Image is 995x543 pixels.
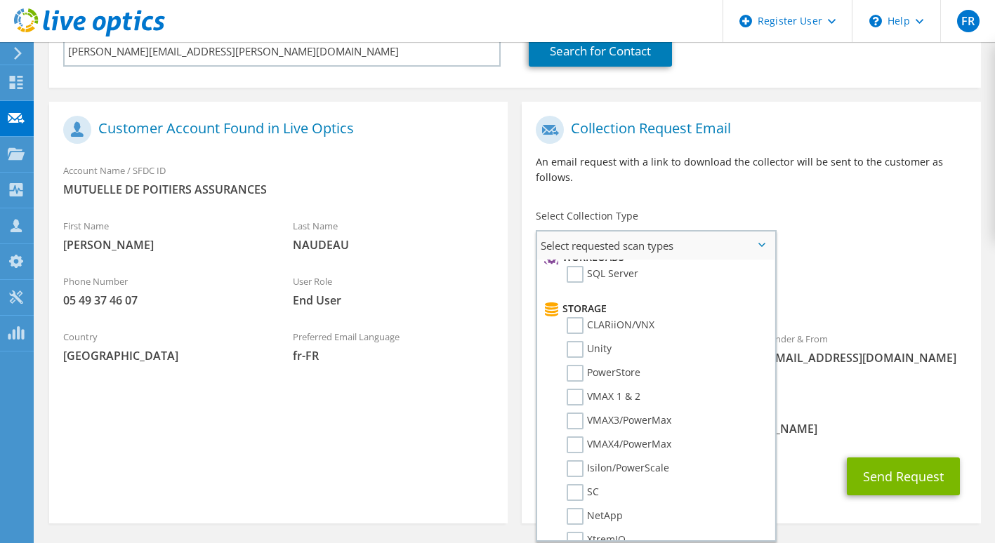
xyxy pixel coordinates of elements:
[49,156,508,204] div: Account Name / SFDC ID
[869,15,882,27] svg: \n
[49,211,279,260] div: First Name
[63,237,265,253] span: [PERSON_NAME]
[536,116,959,144] h1: Collection Request Email
[49,267,279,315] div: Phone Number
[541,300,767,317] li: Storage
[567,436,671,453] label: VMAX4/PowerMax
[567,266,638,283] label: SQL Server
[751,324,981,373] div: Sender & From
[847,457,960,495] button: Send Request
[522,324,751,388] div: To
[522,395,980,443] div: CC & Reply To
[63,293,265,308] span: 05 49 37 46 07
[567,460,669,477] label: Isilon/PowerScale
[49,322,279,370] div: Country
[957,10,980,32] span: FR
[567,365,640,382] label: PowerStore
[567,389,640,405] label: VMAX 1 & 2
[537,232,775,260] span: Select requested scan types
[279,267,508,315] div: User Role
[765,350,967,366] span: [EMAIL_ADDRESS][DOMAIN_NAME]
[536,154,966,185] p: An email request with a link to download the collector will be sent to the customer as follows.
[293,237,494,253] span: NAUDEAU
[279,322,508,370] div: Preferred Email Language
[63,348,265,363] span: [GEOGRAPHIC_DATA]
[567,508,623,525] label: NetApp
[293,293,494,308] span: End User
[567,413,671,429] label: VMAX3/PowerMax
[63,182,494,197] span: MUTUELLE DE POITIERS ASSURANCES
[279,211,508,260] div: Last Name
[567,341,612,358] label: Unity
[567,484,599,501] label: SC
[536,209,638,223] label: Select Collection Type
[293,348,494,363] span: fr-FR
[522,265,980,317] div: Requested Collections
[63,116,487,144] h1: Customer Account Found in Live Optics
[529,36,672,67] a: Search for Contact
[567,317,654,334] label: CLARiiON/VNX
